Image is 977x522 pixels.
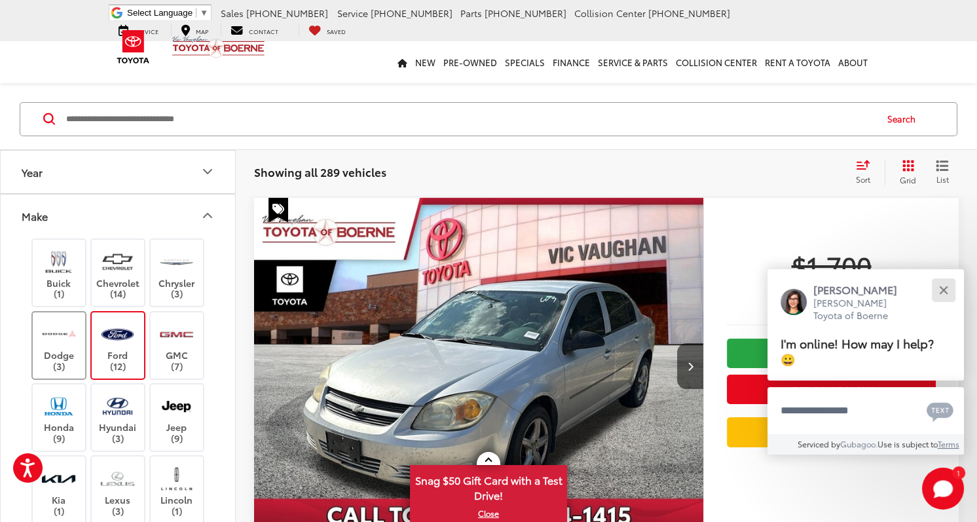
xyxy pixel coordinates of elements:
span: Snag $50 Gift Card with a Test Drive! [411,466,566,506]
a: Check Availability [727,339,936,368]
img: Vic Vaughan Toyota of Boerne in Boerne, TX) [41,319,77,350]
img: Vic Vaughan Toyota of Boerne in Boerne, TX) [100,391,136,422]
span: [PHONE_NUMBER] [246,7,328,20]
button: MakeMake [1,195,236,237]
svg: Start Chat [922,468,964,510]
img: Vic Vaughan Toyota of Boerne in Boerne, TX) [41,391,77,422]
div: Make [200,208,215,223]
span: [PHONE_NUMBER] [371,7,452,20]
button: List View [926,159,959,185]
span: Parts [460,7,482,20]
label: Kia (1) [33,463,86,516]
button: Toggle Chat Window [922,468,964,510]
span: Collision Center [574,7,646,20]
img: Vic Vaughan Toyota of Boerne in Boerne, TX) [158,463,194,494]
span: Sort [856,174,870,185]
a: Map [171,24,218,37]
button: Close [929,276,957,304]
a: New [411,41,439,83]
button: Get Price Now [727,375,936,404]
a: Terms [938,438,959,449]
a: Value Your Trade [727,417,936,447]
label: Lexus (3) [92,463,145,516]
svg: Text [927,401,953,422]
label: Dodge (3) [33,319,86,372]
label: Chevrolet (14) [92,246,145,299]
button: YearYear [1,151,236,193]
img: Vic Vaughan Toyota of Boerne in Boerne, TX) [158,246,194,277]
a: About [834,41,872,83]
a: Specials [501,41,549,83]
span: Serviced by [798,438,840,449]
img: Vic Vaughan Toyota of Boerne in Boerne, TX) [100,463,136,494]
img: Vic Vaughan Toyota of Boerne in Boerne, TX) [100,319,136,350]
button: Select sort value [849,159,885,185]
span: List [936,174,949,185]
img: Vic Vaughan Toyota of Boerne in Boerne, TX) [100,246,136,277]
label: Honda (9) [33,391,86,444]
span: Saved [327,27,346,35]
div: Year [200,164,215,179]
a: Rent a Toyota [761,41,834,83]
textarea: Type your message [767,387,964,434]
img: Vic Vaughan Toyota of Boerne [172,35,265,58]
span: Grid [900,174,916,185]
a: Service & Parts: Opens in a new tab [594,41,672,83]
label: Jeep (9) [151,391,204,444]
a: My Saved Vehicles [299,24,356,37]
a: Collision Center [672,41,761,83]
label: GMC (7) [151,319,204,372]
span: Showing all 289 vehicles [254,164,386,179]
span: ▼ [200,8,208,18]
img: Vic Vaughan Toyota of Boerne in Boerne, TX) [158,319,194,350]
img: Vic Vaughan Toyota of Boerne in Boerne, TX) [158,391,194,422]
span: $1,700 [727,249,936,282]
span: [DATE] Price: [727,288,936,301]
span: 1 [957,470,960,475]
button: Grid View [885,159,926,185]
label: Hyundai (3) [92,391,145,444]
a: Select Language​ [127,8,208,18]
p: [PERSON_NAME] [813,282,910,297]
label: Lincoln (1) [151,463,204,516]
input: Search by Make, Model, or Keyword [65,103,875,135]
button: Next image [677,343,703,389]
a: Home [394,41,411,83]
a: Service [109,24,168,37]
span: Special [268,198,288,223]
p: [PERSON_NAME] Toyota of Boerne [813,297,910,322]
span: Sales [221,7,244,20]
span: I'm online! How may I help? 😀 [781,334,934,367]
label: Ford (12) [92,319,145,372]
span: Use is subject to [877,438,938,449]
span: Service [337,7,368,20]
a: Contact [221,24,288,37]
img: Vic Vaughan Toyota of Boerne in Boerne, TX) [41,246,77,277]
a: Gubagoo. [840,438,877,449]
span: [PHONE_NUMBER] [648,7,730,20]
a: Pre-Owned [439,41,501,83]
div: Make [22,210,48,222]
button: Chat with SMS [923,396,957,425]
div: Close[PERSON_NAME][PERSON_NAME] Toyota of BoerneI'm online! How may I help? 😀Type your messageCha... [767,269,964,455]
label: Buick (1) [33,246,86,299]
span: Select Language [127,8,193,18]
label: Chrysler (3) [151,246,204,299]
a: Finance [549,41,594,83]
div: Year [22,166,43,178]
img: Toyota [109,26,158,68]
img: Vic Vaughan Toyota of Boerne in Boerne, TX) [41,463,77,494]
button: Search [875,103,934,136]
span: [PHONE_NUMBER] [485,7,566,20]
